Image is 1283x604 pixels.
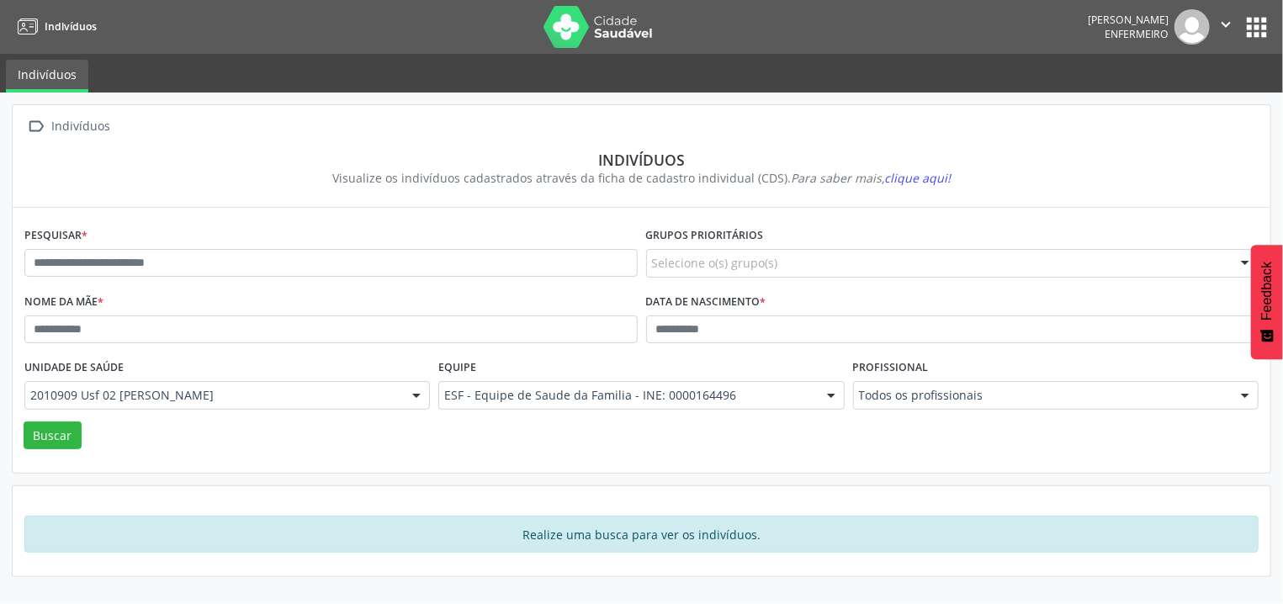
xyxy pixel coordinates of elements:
[12,13,97,40] a: Indivíduos
[24,223,87,249] label: Pesquisar
[24,289,103,315] label: Nome da mãe
[444,387,809,404] span: ESF - Equipe de Saude da Familia - INE: 0000164496
[884,170,951,186] span: clique aqui!
[646,289,766,315] label: Data de nascimento
[1217,15,1235,34] i: 
[45,19,97,34] span: Indivíduos
[36,169,1247,187] div: Visualize os indivíduos cadastrados através da ficha de cadastro individual (CDS).
[24,114,114,139] a:  Indivíduos
[1105,27,1169,41] span: Enfermeiro
[24,421,82,450] button: Buscar
[1210,9,1242,45] button: 
[1251,245,1283,359] button: Feedback - Mostrar pesquisa
[646,223,764,249] label: Grupos prioritários
[30,387,395,404] span: 2010909 Usf 02 [PERSON_NAME]
[791,170,951,186] i: Para saber mais,
[36,151,1247,169] div: Indivíduos
[1259,262,1275,321] span: Feedback
[6,60,88,93] a: Indivíduos
[24,355,124,381] label: Unidade de saúde
[24,114,49,139] i: 
[853,355,929,381] label: Profissional
[1088,13,1169,27] div: [PERSON_NAME]
[49,114,114,139] div: Indivíduos
[1242,13,1271,42] button: apps
[438,355,476,381] label: Equipe
[859,387,1224,404] span: Todos os profissionais
[652,254,778,272] span: Selecione o(s) grupo(s)
[1174,9,1210,45] img: img
[24,516,1259,553] div: Realize uma busca para ver os indivíduos.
